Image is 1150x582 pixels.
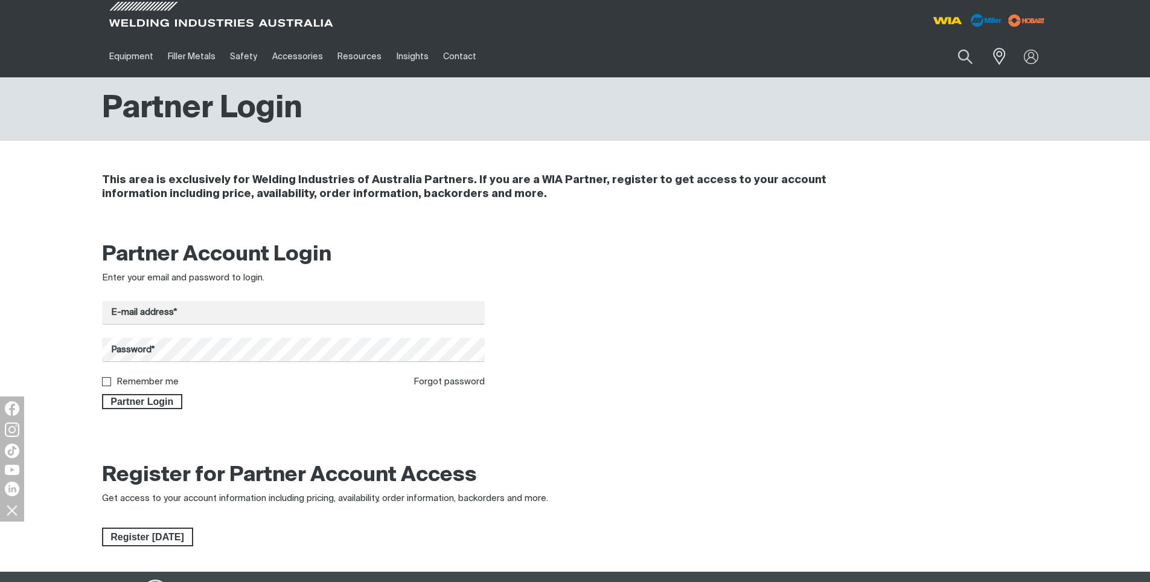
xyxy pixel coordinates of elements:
[102,242,485,268] h2: Partner Account Login
[223,36,264,77] a: Safety
[1005,11,1049,30] img: miller
[2,500,22,520] img: hide socials
[330,36,389,77] a: Resources
[5,444,19,458] img: TikTok
[389,36,435,77] a: Insights
[102,36,812,77] nav: Main
[102,271,485,285] div: Enter your email and password to login.
[265,36,330,77] a: Accessories
[102,36,161,77] a: Equipment
[102,494,548,503] span: Get access to your account information including pricing, availability, order information, backor...
[5,482,19,496] img: LinkedIn
[5,401,19,416] img: Facebook
[945,42,986,71] button: Search products
[436,36,484,77] a: Contact
[102,89,302,129] h1: Partner Login
[929,42,985,71] input: Product name or item number...
[102,528,193,547] a: Register Today
[102,462,477,489] h2: Register for Partner Account Access
[102,394,183,410] button: Partner Login
[102,173,887,201] h4: This area is exclusively for Welding Industries of Australia Partners. If you are a WIA Partner, ...
[103,394,182,410] span: Partner Login
[161,36,223,77] a: Filler Metals
[414,377,485,386] a: Forgot password
[5,465,19,475] img: YouTube
[5,422,19,437] img: Instagram
[117,377,179,386] label: Remember me
[103,528,192,547] span: Register [DATE]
